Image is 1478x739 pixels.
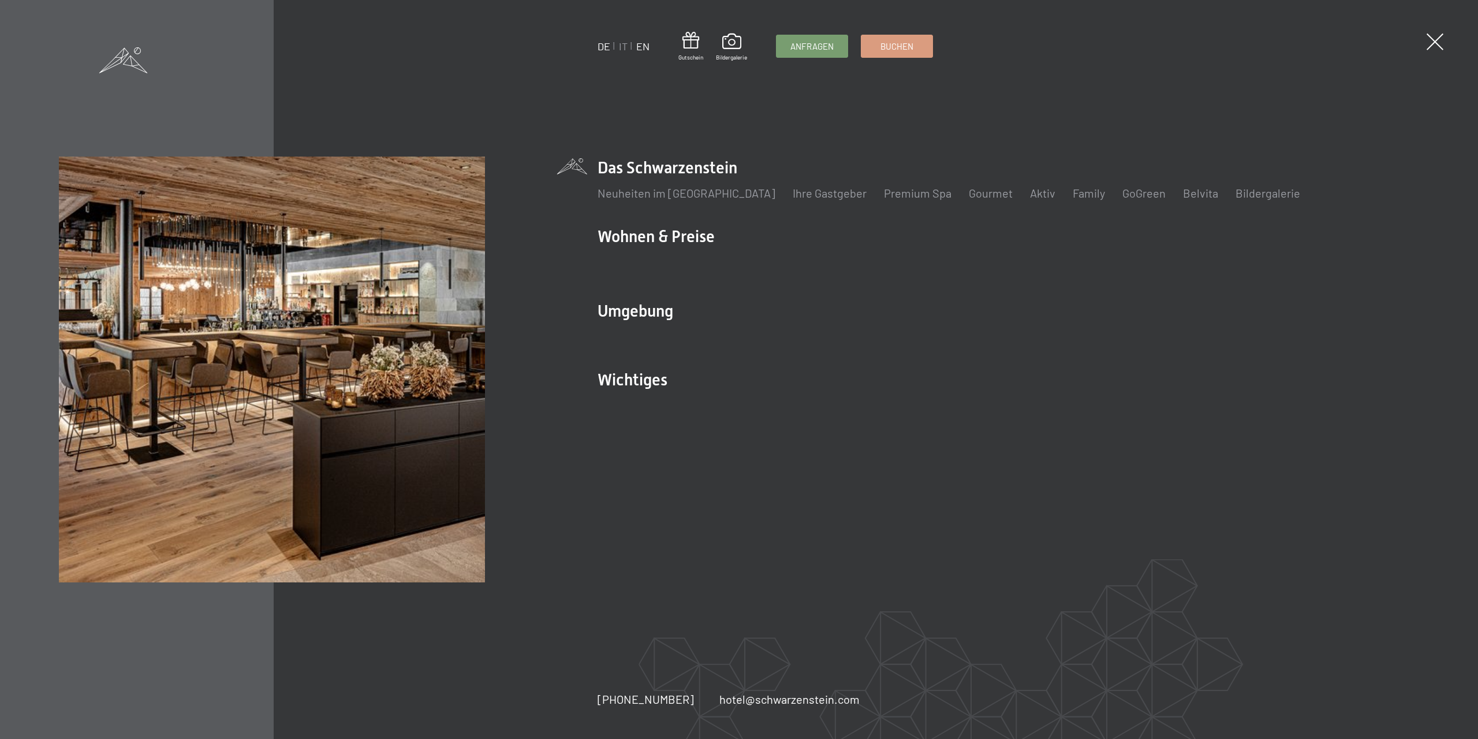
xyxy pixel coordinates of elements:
span: Buchen [880,40,913,53]
a: hotel@schwarzenstein.com [719,691,860,707]
a: Aktiv [1030,186,1055,200]
a: DE [598,40,610,53]
a: Neuheiten im [GEOGRAPHIC_DATA] [598,186,775,200]
a: Bildergalerie [1236,186,1300,200]
a: Gutschein [678,32,703,61]
img: Wellnesshotel Südtirol SCHWARZENSTEIN - Wellnessurlaub in den Alpen, Wandern und Wellness [59,157,484,582]
span: Anfragen [790,40,834,53]
span: Bildergalerie [716,53,747,61]
a: Bildergalerie [716,34,747,61]
a: [PHONE_NUMBER] [598,691,694,707]
a: Premium Spa [884,186,951,200]
span: [PHONE_NUMBER] [598,692,694,706]
span: Gutschein [678,53,703,61]
a: IT [619,40,628,53]
a: GoGreen [1122,186,1166,200]
a: Belvita [1183,186,1218,200]
a: Gourmet [969,186,1013,200]
a: EN [636,40,650,53]
a: Ihre Gastgeber [793,186,867,200]
a: Buchen [861,35,932,57]
a: Anfragen [777,35,848,57]
a: Family [1073,186,1105,200]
